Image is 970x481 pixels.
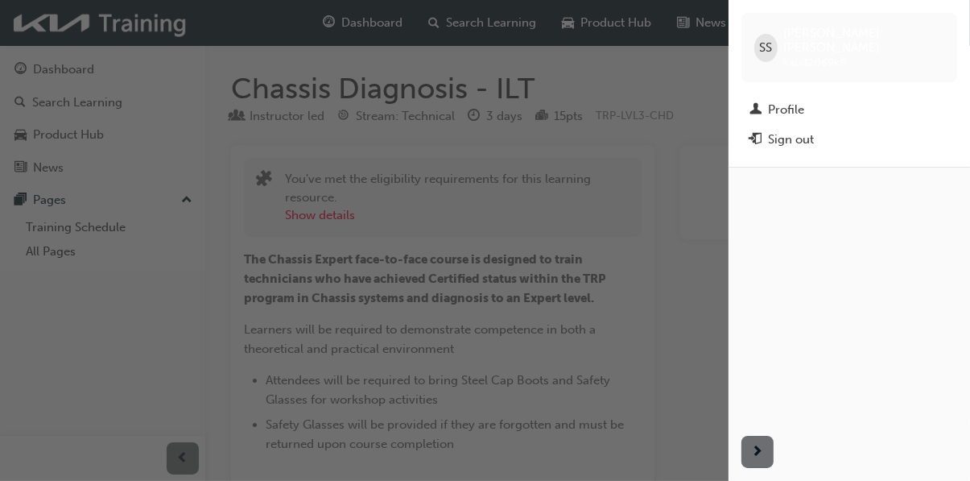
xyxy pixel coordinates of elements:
[741,125,957,155] button: Sign out
[759,39,772,57] span: SS
[784,26,944,55] span: [PERSON_NAME] [PERSON_NAME]
[752,442,764,462] span: next-icon
[741,95,957,125] a: Profile
[749,103,762,118] span: man-icon
[784,56,847,69] span: kau82069k8
[749,133,762,147] span: exit-icon
[768,131,814,149] div: Sign out
[768,101,804,119] div: Profile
